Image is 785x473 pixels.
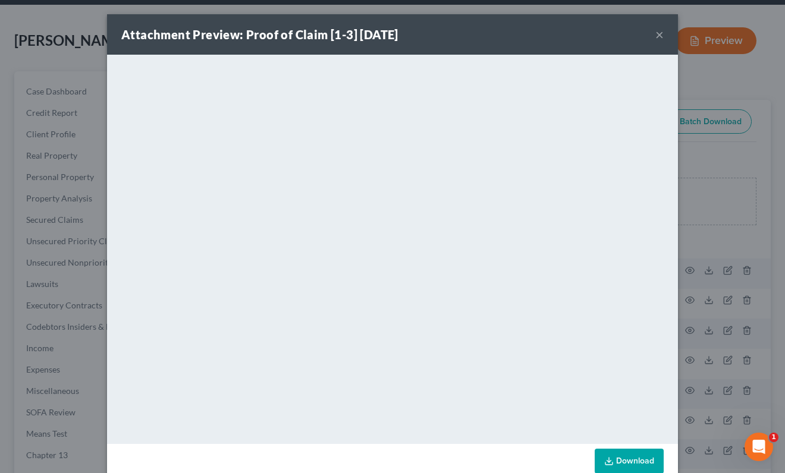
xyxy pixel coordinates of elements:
button: × [655,27,664,42]
strong: Attachment Preview: Proof of Claim [1-3] [DATE] [121,27,398,42]
iframe: <object ng-attr-data='[URL][DOMAIN_NAME]' type='application/pdf' width='100%' height='650px'></ob... [107,55,678,441]
span: 1 [769,433,778,442]
iframe: Intercom live chat [745,433,773,461]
